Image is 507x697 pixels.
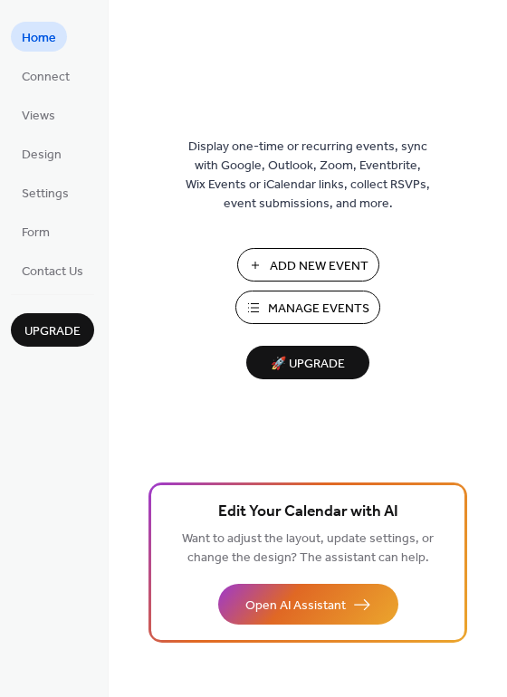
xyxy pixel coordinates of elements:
[186,138,430,214] span: Display one-time or recurring events, sync with Google, Outlook, Zoom, Eventbrite, Wix Events or ...
[268,300,369,319] span: Manage Events
[270,257,368,276] span: Add New Event
[11,313,94,347] button: Upgrade
[22,107,55,126] span: Views
[22,224,50,243] span: Form
[11,138,72,168] a: Design
[11,22,67,52] a: Home
[218,500,398,525] span: Edit Your Calendar with AI
[11,177,80,207] a: Settings
[11,61,81,91] a: Connect
[22,68,70,87] span: Connect
[237,248,379,282] button: Add New Event
[235,291,380,324] button: Manage Events
[245,597,346,616] span: Open AI Assistant
[182,527,434,570] span: Want to adjust the layout, update settings, or change the design? The assistant can help.
[257,352,359,377] span: 🚀 Upgrade
[246,346,369,379] button: 🚀 Upgrade
[22,146,62,165] span: Design
[11,255,94,285] a: Contact Us
[24,322,81,341] span: Upgrade
[218,584,398,625] button: Open AI Assistant
[11,216,61,246] a: Form
[22,29,56,48] span: Home
[11,100,66,129] a: Views
[22,263,83,282] span: Contact Us
[22,185,69,204] span: Settings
